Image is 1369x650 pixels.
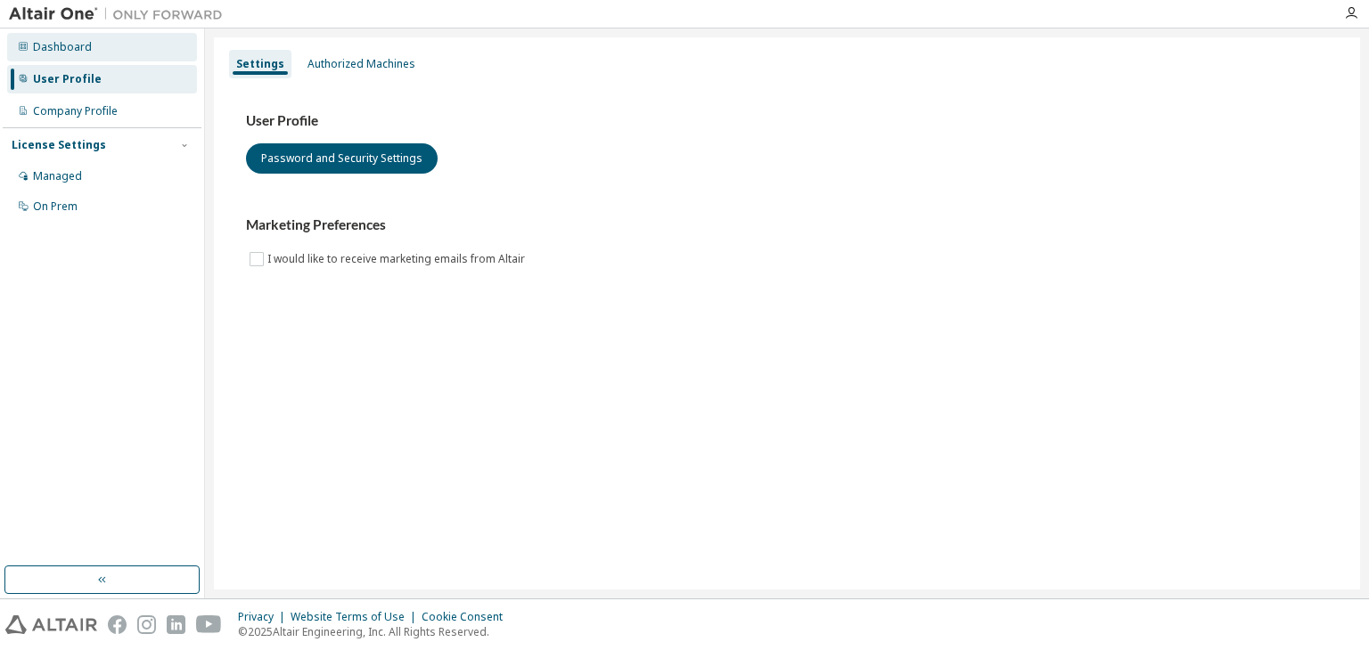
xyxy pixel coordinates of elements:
[238,624,513,639] p: © 2025 Altair Engineering, Inc. All Rights Reserved.
[236,57,284,71] div: Settings
[12,138,106,152] div: License Settings
[108,615,127,634] img: facebook.svg
[196,615,222,634] img: youtube.svg
[33,72,102,86] div: User Profile
[422,610,513,624] div: Cookie Consent
[137,615,156,634] img: instagram.svg
[9,5,232,23] img: Altair One
[167,615,185,634] img: linkedin.svg
[291,610,422,624] div: Website Terms of Use
[246,216,1328,234] h3: Marketing Preferences
[33,169,82,183] div: Managed
[33,199,78,214] div: On Prem
[33,104,118,118] div: Company Profile
[246,112,1328,130] h3: User Profile
[246,143,438,174] button: Password and Security Settings
[267,248,529,270] label: I would like to receive marketing emails from Altair
[307,57,415,71] div: Authorized Machines
[238,610,291,624] div: Privacy
[5,615,97,634] img: altair_logo.svg
[33,40,92,54] div: Dashboard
